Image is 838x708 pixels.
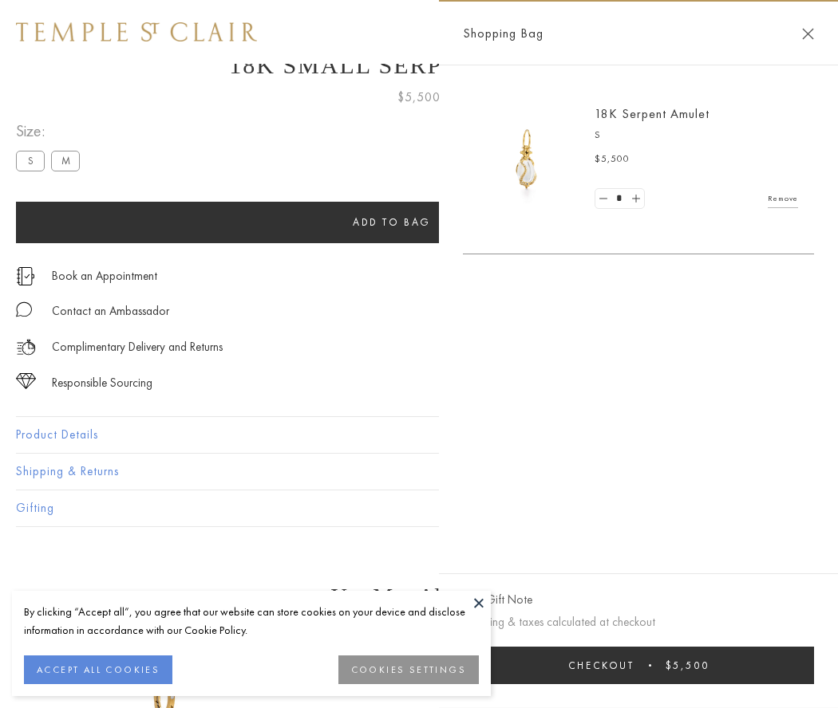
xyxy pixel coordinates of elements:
span: $5,500 [666,659,710,672]
a: Set quantity to 0 [595,189,611,209]
button: Add Gift Note [463,590,532,610]
img: Temple St. Clair [16,22,257,41]
h1: 18K Small Serpent Amulet [16,52,822,79]
button: Checkout $5,500 [463,647,814,684]
div: Contact an Ambassador [52,301,169,321]
img: icon_sourcing.svg [16,373,36,389]
button: Shipping & Returns [16,454,822,490]
span: Add to bag [353,215,431,229]
a: Remove [768,190,798,207]
p: S [595,128,798,144]
label: M [51,151,80,171]
a: Set quantity to 2 [627,189,643,209]
a: 18K Serpent Amulet [595,105,710,122]
a: Book an Appointment [52,267,157,285]
img: icon_delivery.svg [16,337,36,357]
button: Gifting [16,490,822,526]
img: MessageIcon-01_2.svg [16,301,32,317]
button: Add to bag [16,202,768,243]
button: ACCEPT ALL COOKIES [24,655,172,684]
span: Checkout [568,659,634,672]
span: $5,500 [397,87,441,108]
label: S [16,151,45,171]
div: Responsible Sourcing [52,373,152,393]
button: Product Details [16,417,822,453]
img: icon_appointment.svg [16,267,35,285]
p: Shipping & taxes calculated at checkout [463,612,814,632]
span: Shopping Bag [463,23,544,44]
div: By clicking “Accept all”, you agree that our website can store cookies on your device and disclos... [24,603,479,639]
img: P51836-E11SERPPV [479,112,575,207]
h3: You May Also Like [40,584,798,609]
span: $5,500 [595,151,630,167]
button: COOKIES SETTINGS [338,655,479,684]
p: Complimentary Delivery and Returns [52,337,223,357]
button: Close Shopping Bag [802,28,814,40]
span: Size: [16,118,86,144]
